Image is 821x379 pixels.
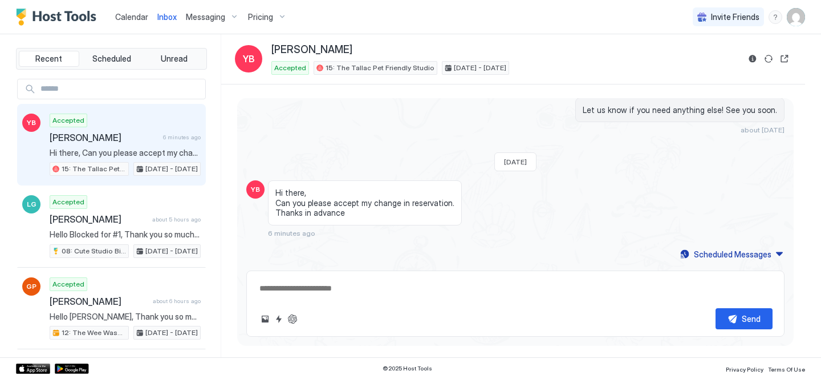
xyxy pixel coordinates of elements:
span: [PERSON_NAME] [271,43,352,57]
span: Accepted [52,115,84,126]
span: YB [243,52,255,66]
span: 12: The Wee Washoe Pet-Friendly Studio [62,328,126,338]
button: Reservation information [746,52,759,66]
span: Accepted [52,279,84,289]
button: Quick reply [272,312,286,326]
span: Pricing [248,12,273,22]
a: Privacy Policy [726,362,763,374]
span: 6 minutes ago [163,134,201,141]
button: Scheduled Messages [678,247,785,262]
span: [PERSON_NAME] [50,132,158,143]
span: [PERSON_NAME] [50,213,148,225]
span: [DATE] - [DATE] [454,63,506,73]
span: Hi there, Can you please accept my change in reservation. Thanks in advance [50,148,201,158]
div: tab-group [16,48,207,70]
div: menu [769,10,782,24]
button: Open reservation [778,52,791,66]
span: [PERSON_NAME] [50,296,148,307]
span: 08: Cute Studio Bike to Beach [62,246,126,256]
span: LG [27,199,36,209]
a: Inbox [157,11,177,23]
span: Recent [35,54,62,64]
span: Hi there, Can you please accept my change in reservation. Thanks in advance [275,188,454,218]
a: Google Play Store [55,364,89,374]
span: [DATE] - [DATE] [145,328,198,338]
a: Terms Of Use [768,362,805,374]
span: Hello Blocked for #1, Thank you so much for your booking! We'll send the check-in instructions [D... [50,229,201,240]
span: Messaging [186,12,225,22]
span: © 2025 Host Tools [383,365,432,372]
span: [DATE] - [DATE] [145,164,198,174]
span: Invite Friends [711,12,759,22]
span: Privacy Policy [726,366,763,373]
span: about 6 hours ago [153,297,201,305]
span: 6 minutes ago [268,229,315,237]
span: Inbox [157,12,177,22]
button: Sync reservation [762,52,775,66]
a: App Store [16,364,50,374]
span: Terms Of Use [768,366,805,373]
span: Calendar [115,12,148,22]
a: Calendar [115,11,148,23]
input: Input Field [36,79,205,99]
span: about 5 hours ago [152,216,201,223]
span: [DATE] [504,158,527,166]
button: Unread [144,51,204,67]
span: YB [251,184,260,195]
span: [DATE] - [DATE] [145,246,198,256]
span: 15: The Tallac Pet Friendly Studio [326,63,434,73]
div: Scheduled Messages [694,248,771,260]
div: Send [742,313,761,325]
span: Accepted [274,63,306,73]
span: GP [26,281,36,292]
div: User profile [787,8,805,26]
span: Scheduled [92,54,131,64]
span: YB [27,118,36,128]
span: Unread [161,54,188,64]
span: about [DATE] [741,126,785,134]
span: Accepted [52,197,84,207]
span: Let us know if you need anything else! See you soon. [583,105,777,115]
a: Host Tools Logo [16,9,101,26]
button: Recent [19,51,79,67]
button: Upload image [258,312,272,326]
button: ChatGPT Auto Reply [286,312,299,326]
button: Scheduled [82,51,142,67]
span: Hello [PERSON_NAME], Thank you so much for your booking! We'll send the check-in instructions [DA... [50,312,201,322]
button: Send [716,308,773,329]
span: 15: The Tallac Pet Friendly Studio [62,164,126,174]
